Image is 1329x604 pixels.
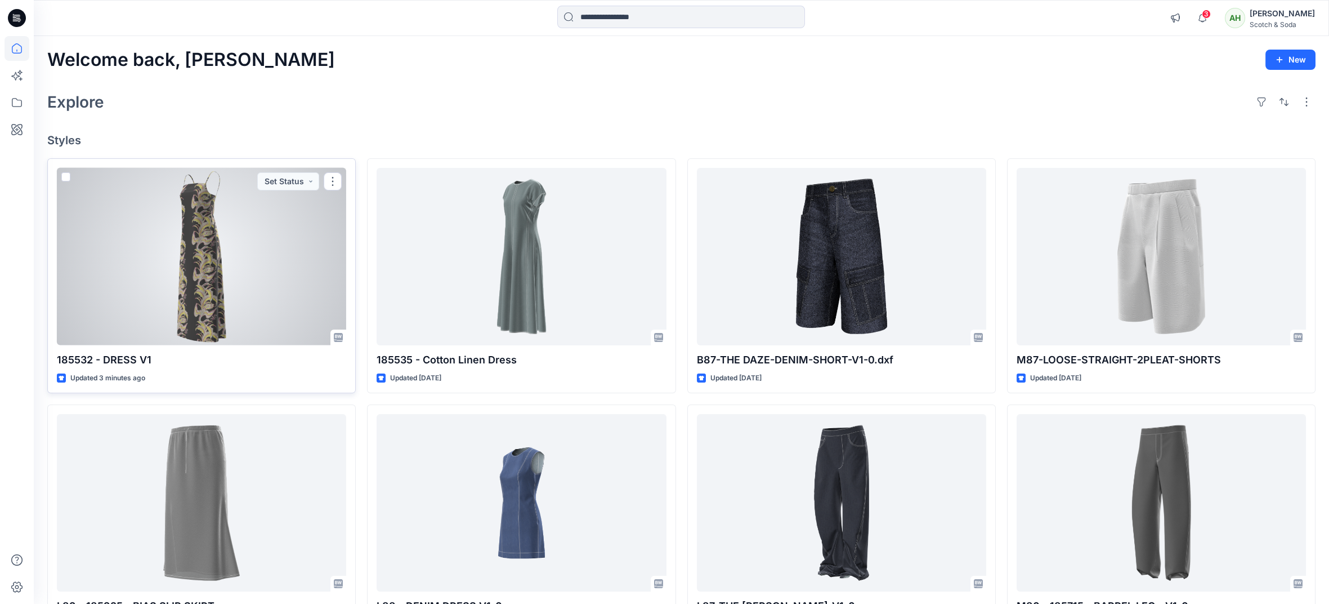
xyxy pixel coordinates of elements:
[70,372,145,384] p: Updated 3 minutes ago
[1030,372,1081,384] p: Updated [DATE]
[390,372,441,384] p: Updated [DATE]
[697,168,986,345] a: B87-THE DAZE-DENIM-SHORT-V1-0.dxf
[1265,50,1315,70] button: New
[377,168,666,345] a: 185535 - Cotton Linen Dress
[1017,352,1306,368] p: M87-LOOSE-STRAIGHT-2PLEAT-SHORTS
[1202,10,1211,19] span: 3
[47,134,1315,147] h4: Styles
[57,414,346,592] a: L89 - 185925 - BIAS SLIP SKIRT
[1017,414,1306,592] a: M80 - 185715 - BARREL LEG - V1-0
[47,50,335,70] h2: Welcome back, [PERSON_NAME]
[57,352,346,368] p: 185532 - DRESS V1
[697,352,986,368] p: B87-THE DAZE-DENIM-SHORT-V1-0.dxf
[47,93,104,111] h2: Explore
[710,372,762,384] p: Updated [DATE]
[1225,8,1245,28] div: AH
[1250,7,1315,20] div: [PERSON_NAME]
[1017,168,1306,345] a: M87-LOOSE-STRAIGHT-2PLEAT-SHORTS
[1250,20,1315,29] div: Scotch & Soda
[377,414,666,592] a: L88 - DENIM DRESS V1-0
[697,414,986,592] a: L87-THE ELLIS-V1-0
[377,352,666,368] p: 185535 - Cotton Linen Dress
[57,168,346,345] a: 185532 - DRESS V1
